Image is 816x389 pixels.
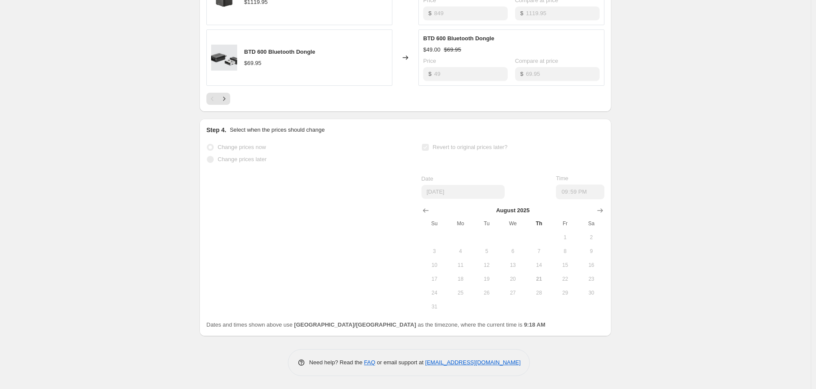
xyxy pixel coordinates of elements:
[421,258,447,272] button: Sunday August 10 2025
[500,258,526,272] button: Wednesday August 13 2025
[477,248,496,255] span: 5
[428,10,431,16] span: $
[520,71,523,77] span: $
[578,230,604,244] button: Saturday August 2 2025
[425,303,444,310] span: 31
[473,244,499,258] button: Tuesday August 5 2025
[578,244,604,258] button: Saturday August 9 2025
[451,276,470,282] span: 18
[423,45,441,54] div: $49.00
[555,276,574,282] span: 22
[451,289,470,296] span: 25
[218,156,267,162] span: Change prices later
[529,220,548,227] span: Th
[529,276,548,282] span: 21
[218,93,230,105] button: Next
[423,35,494,42] span: BTD 600 Bluetooth Dongle
[526,244,552,258] button: Thursday August 7 2025
[524,321,545,328] b: 9:18 AM
[423,58,436,64] span: Price
[529,262,548,269] span: 14
[477,220,496,227] span: Tu
[447,272,473,286] button: Monday August 18 2025
[433,144,508,150] span: Revert to original prices later?
[425,276,444,282] span: 17
[555,289,574,296] span: 29
[552,258,578,272] button: Friday August 15 2025
[230,126,325,134] p: Select when the prices should change
[582,289,601,296] span: 30
[503,220,522,227] span: We
[526,258,552,272] button: Thursday August 14 2025
[555,262,574,269] span: 15
[555,220,574,227] span: Fr
[473,258,499,272] button: Tuesday August 12 2025
[451,220,470,227] span: Mo
[206,93,230,105] nav: Pagination
[211,45,237,71] img: BTD600_80x.jpg
[526,272,552,286] button: Today Thursday August 21 2025
[294,321,416,328] b: [GEOGRAPHIC_DATA]/[GEOGRAPHIC_DATA]
[421,185,505,199] input: 8/21/2025
[375,359,425,366] span: or email support at
[555,248,574,255] span: 8
[447,217,473,230] th: Monday
[500,244,526,258] button: Wednesday August 6 2025
[503,276,522,282] span: 20
[244,49,315,55] span: BTD 600 Bluetooth Dongle
[218,144,266,150] span: Change prices now
[447,286,473,300] button: Monday August 25 2025
[552,244,578,258] button: Friday August 8 2025
[477,262,496,269] span: 12
[309,359,364,366] span: Need help? Read the
[582,276,601,282] span: 23
[556,185,604,199] input: 12:00
[421,300,447,314] button: Sunday August 31 2025
[425,359,521,366] a: [EMAIL_ADDRESS][DOMAIN_NAME]
[425,248,444,255] span: 3
[500,272,526,286] button: Wednesday August 20 2025
[515,58,558,64] span: Compare at price
[447,258,473,272] button: Monday August 11 2025
[473,286,499,300] button: Tuesday August 26 2025
[552,217,578,230] th: Friday
[425,289,444,296] span: 24
[556,175,568,182] span: Time
[421,175,433,182] span: Date
[503,262,522,269] span: 13
[451,248,470,255] span: 4
[582,262,601,269] span: 16
[500,286,526,300] button: Wednesday August 27 2025
[421,244,447,258] button: Sunday August 3 2025
[529,289,548,296] span: 28
[520,10,523,16] span: $
[529,248,548,255] span: 7
[552,272,578,286] button: Friday August 22 2025
[473,272,499,286] button: Tuesday August 19 2025
[206,321,545,328] span: Dates and times shown above use as the timezone, where the current time is
[582,234,601,241] span: 2
[578,217,604,230] th: Saturday
[582,248,601,255] span: 9
[503,289,522,296] span: 27
[444,45,461,54] strike: $69.95
[552,230,578,244] button: Friday August 1 2025
[526,217,552,230] th: Thursday
[244,59,261,68] div: $69.95
[552,286,578,300] button: Friday August 29 2025
[477,276,496,282] span: 19
[447,244,473,258] button: Monday August 4 2025
[594,204,606,217] button: Show next month, September 2025
[503,248,522,255] span: 6
[526,286,552,300] button: Thursday August 28 2025
[425,220,444,227] span: Su
[421,217,447,230] th: Sunday
[582,220,601,227] span: Sa
[477,289,496,296] span: 26
[421,272,447,286] button: Sunday August 17 2025
[500,217,526,230] th: Wednesday
[578,258,604,272] button: Saturday August 16 2025
[578,286,604,300] button: Saturday August 30 2025
[206,126,226,134] h2: Step 4.
[420,204,432,217] button: Show previous month, July 2025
